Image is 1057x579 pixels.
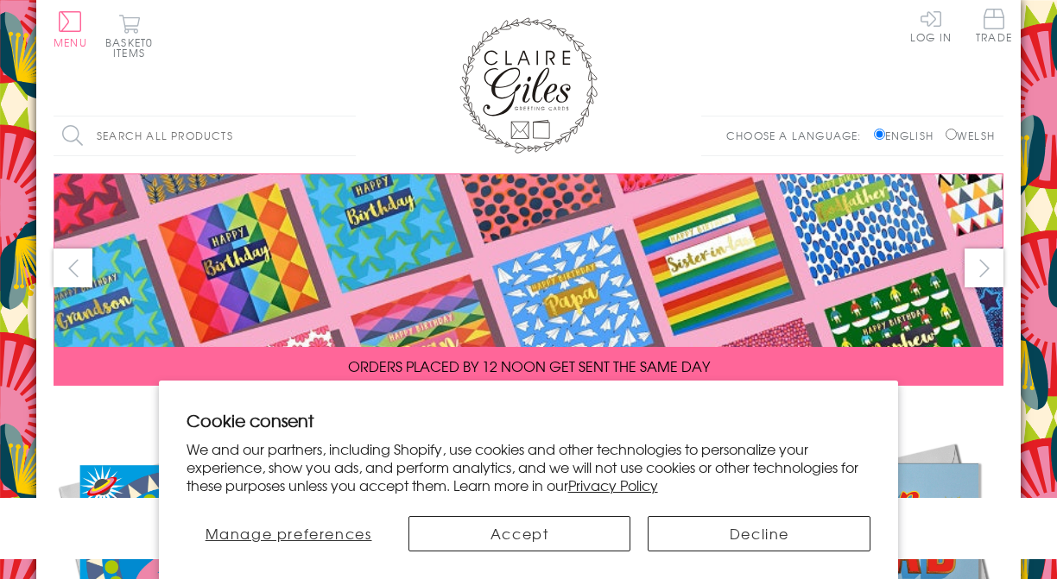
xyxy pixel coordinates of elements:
label: English [874,128,942,143]
label: Welsh [946,128,995,143]
span: Menu [54,35,87,50]
button: Decline [648,516,870,551]
div: Carousel Pagination [54,399,1003,425]
button: Menu [54,11,87,47]
input: Search [339,116,356,155]
a: Privacy Policy [568,475,658,495]
a: Log In [910,9,952,42]
button: Basket0 items [105,14,153,58]
input: Welsh [946,129,957,140]
span: Trade [976,9,1012,42]
a: Trade [976,9,1012,46]
input: Search all products [54,116,356,155]
button: Accept [408,516,631,551]
span: 0 items [113,35,153,60]
h2: Cookie consent [187,408,871,432]
span: ORDERS PLACED BY 12 NOON GET SENT THE SAME DAY [348,356,710,376]
input: English [874,129,885,140]
button: prev [54,249,92,287]
button: Manage preferences [187,516,391,551]
p: Choose a language: [726,128,870,143]
button: next [965,249,1003,287]
span: Manage preferences [206,523,372,544]
img: Claire Giles Greetings Cards [459,17,598,154]
p: We and our partners, including Shopify, use cookies and other technologies to personalize your ex... [187,440,871,494]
